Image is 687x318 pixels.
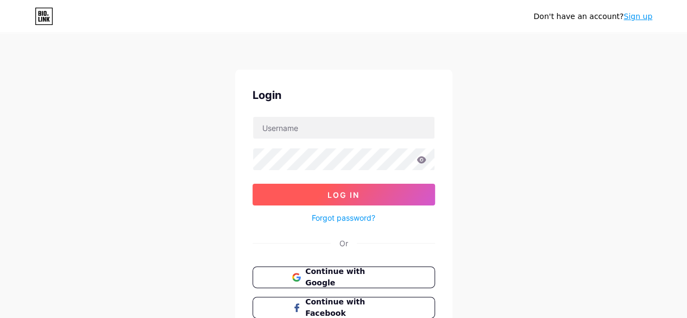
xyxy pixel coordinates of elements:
a: Forgot password? [312,212,375,223]
button: Continue with Google [253,266,435,288]
div: Or [339,238,348,249]
div: Don't have an account? [533,11,652,22]
button: Log In [253,184,435,205]
div: Login [253,87,435,103]
a: Sign up [623,12,652,21]
span: Log In [327,190,360,199]
input: Username [253,117,434,139]
span: Continue with Google [305,266,395,289]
